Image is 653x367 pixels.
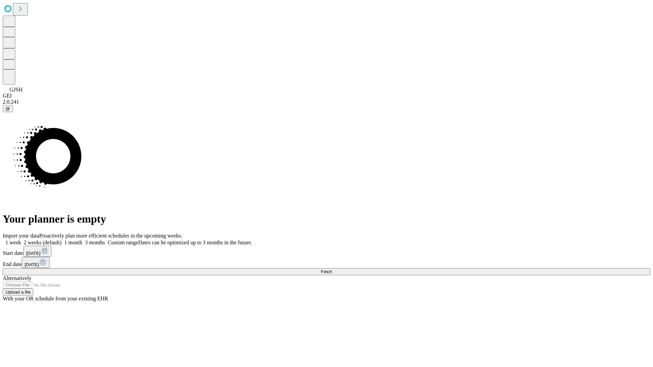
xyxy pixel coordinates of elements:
h1: Your planner is empty [3,213,650,225]
span: [DATE] [26,251,40,256]
span: Import your data [3,233,39,239]
span: Fetch [321,269,332,274]
span: Proactively plan more efficient schedules in the upcoming weeks. [39,233,182,239]
span: GJSH [10,87,22,92]
div: GEI [3,93,650,99]
button: @ [3,105,13,112]
button: Upload a file [3,289,33,296]
button: Fetch [3,268,650,275]
span: 1 week [5,240,21,245]
span: [DATE] [24,262,39,267]
span: Dates can be optimized up to 3 months in the future. [138,240,252,245]
div: Start date [3,246,650,257]
span: 1 month [64,240,82,245]
span: Custom range [108,240,138,245]
span: With your OR schedule from your existing EHR [3,296,108,301]
div: End date [3,257,650,268]
span: @ [5,106,10,111]
span: 3 months [85,240,105,245]
div: 2.0.241 [3,99,650,105]
button: [DATE] [22,257,50,268]
span: 2 weeks (default) [24,240,62,245]
span: Alternatively [3,275,31,281]
button: [DATE] [23,246,51,257]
